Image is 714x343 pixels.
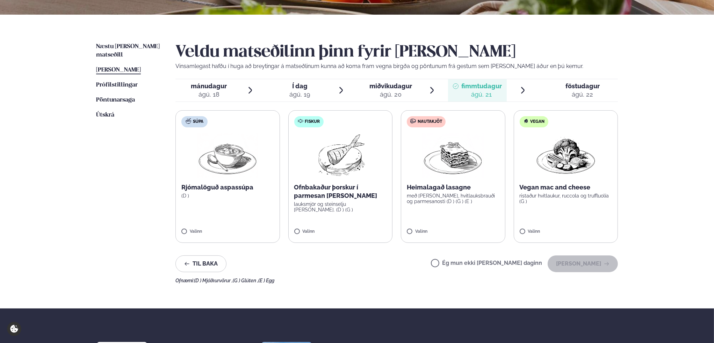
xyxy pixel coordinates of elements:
p: Vegan mac and cheese [520,183,612,192]
p: (D ) [181,193,274,199]
span: [PERSON_NAME] [96,67,141,73]
p: Ofnbakaður þorskur í parmesan [PERSON_NAME] [294,183,387,200]
img: Soup.png [197,133,258,178]
span: Nautakjöt [418,119,442,125]
img: fish.svg [298,118,303,124]
img: soup.svg [186,118,191,124]
div: ágú. 20 [369,90,412,99]
span: Pöntunarsaga [96,97,135,103]
p: með [PERSON_NAME], hvítlauksbrauði og parmesanosti (D ) (G ) (E ) [407,193,499,204]
h2: Veldu matseðilinn þinn fyrir [PERSON_NAME] [175,43,618,62]
div: ágú. 22 [565,90,600,99]
img: Lasagna.png [422,133,484,178]
div: ágú. 18 [191,90,227,99]
span: Fiskur [305,119,320,125]
a: [PERSON_NAME] [96,66,141,74]
button: [PERSON_NAME] [548,255,618,272]
span: (D ) Mjólkurvörur , [194,278,233,283]
p: Vinsamlegast hafðu í huga að breytingar á matseðlinum kunna að koma fram vegna birgða og pöntunum... [175,62,618,70]
a: Næstu [PERSON_NAME] matseðill [96,43,161,59]
div: ágú. 19 [289,90,310,99]
a: Cookie settings [7,322,21,336]
span: Vegan [531,119,545,125]
span: föstudagur [565,82,600,90]
img: Vegan.png [535,133,597,178]
p: Heimalagað lasagne [407,183,499,192]
span: miðvikudagur [369,82,412,90]
a: Útskrá [96,111,114,119]
div: Ofnæmi: [175,278,618,283]
img: Fish.png [309,133,371,178]
button: Til baka [175,255,226,272]
span: (G ) Glúten , [233,278,258,283]
a: Prófílstillingar [96,81,138,89]
p: lauksmjör og steinselju [PERSON_NAME]. (D ) (G ) [294,201,387,212]
span: (E ) Egg [258,278,274,283]
img: beef.svg [410,118,416,124]
p: ristaður hvítlaukur, ruccola og truffluolía (G ) [520,193,612,204]
span: mánudagur [191,82,227,90]
span: Súpa [193,119,203,125]
span: Útskrá [96,112,114,118]
a: Pöntunarsaga [96,96,135,104]
p: Rjómalöguð aspassúpa [181,183,274,192]
span: fimmtudagur [461,82,502,90]
span: Næstu [PERSON_NAME] matseðill [96,44,160,58]
img: Vegan.svg [523,118,529,124]
span: Prófílstillingar [96,82,138,88]
span: Í dag [289,82,310,90]
div: ágú. 21 [461,90,502,99]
